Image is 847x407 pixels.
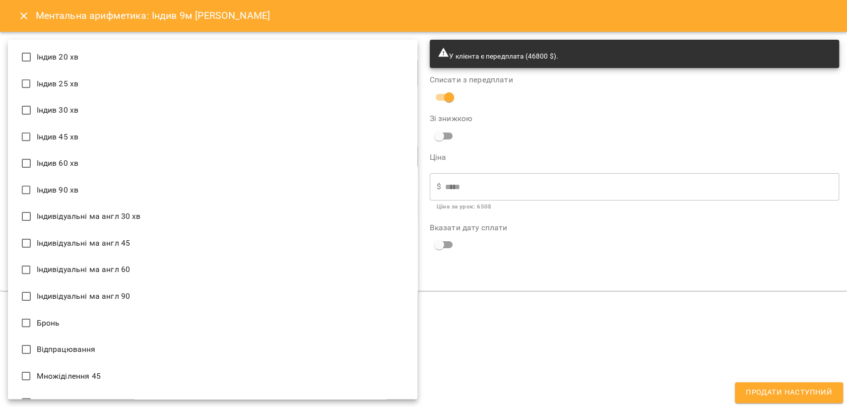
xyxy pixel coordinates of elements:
[8,124,417,150] li: Індив 45 хв
[8,230,417,257] li: Індивідуальні ма англ 45
[8,283,417,310] li: Індивідуальні ма англ 90
[8,310,417,337] li: Бронь
[8,257,417,283] li: Індивідуальні ма англ 60
[8,336,417,363] li: Відпрацювання
[8,177,417,203] li: Індив 90 хв
[8,150,417,177] li: Індив 60 хв
[8,70,417,97] li: Індив 25 хв
[8,44,417,70] li: Індив 20 хв
[8,203,417,230] li: Індивідуальні ма англ 30 хв
[8,97,417,124] li: Індив 30 хв
[8,363,417,390] li: Множіділення 45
